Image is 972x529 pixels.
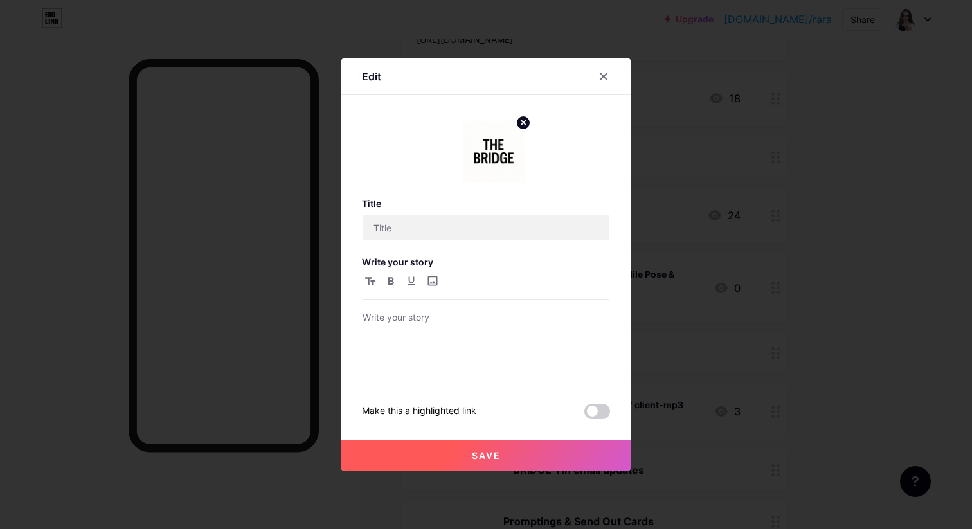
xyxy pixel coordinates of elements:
h3: Write your story [362,256,610,267]
button: Save [341,440,631,471]
div: Edit [362,69,381,84]
h3: Title [362,198,610,209]
span: Save [472,450,501,461]
input: Title [363,215,609,240]
div: Make this a highlighted link [362,404,476,419]
img: link_thumbnail [463,121,525,183]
